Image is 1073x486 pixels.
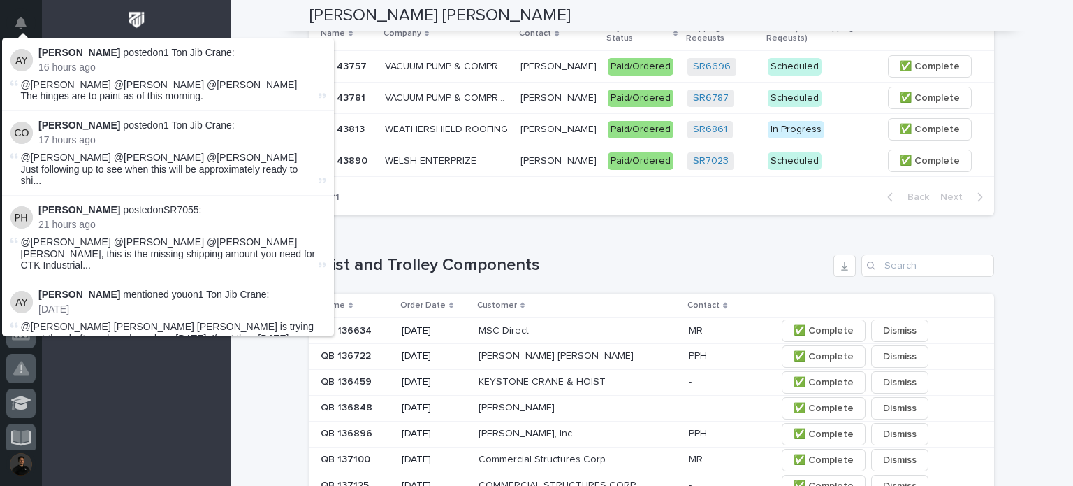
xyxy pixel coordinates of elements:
span: Next [940,191,971,203]
span: Dismiss [883,400,917,417]
tr: HZ 43890HZ 43890 WELSH ENTERPRIZEWELSH ENTERPRIZE [PERSON_NAME][PERSON_NAME] Paid/OrderedSR7023 S... [309,145,994,177]
strong: [PERSON_NAME] [38,120,120,131]
p: [PERSON_NAME] [PERSON_NAME] [479,348,636,362]
span: ✅ Complete [794,452,854,469]
span: Dismiss [883,348,917,365]
p: posted on : [38,47,326,59]
tr: HZ 43781HZ 43781 VACUUM PUMP & COMPRESSOR INCVACUUM PUMP & COMPRESSOR INC [PERSON_NAME][PERSON_NA... [309,83,994,114]
p: [DATE] [402,402,467,414]
img: Paul Hershberger [10,206,33,229]
p: Contact [519,26,551,41]
p: QB 136722 [321,348,374,362]
p: [DATE] [402,325,467,337]
div: Paid/Ordered [608,121,673,138]
tr: QB 136848QB 136848 [DATE][PERSON_NAME][PERSON_NAME] -- ✅ CompleteDismiss [309,395,994,421]
p: [DATE] [38,303,326,315]
img: Caleb Oetjen [10,122,33,144]
button: ✅ Complete [888,87,972,109]
div: Notifications [17,17,36,39]
span: Dismiss [883,374,917,391]
button: Dismiss [871,423,928,445]
p: - [689,399,694,414]
p: QB 137100 [321,451,373,466]
p: HZ 43781 [321,90,368,104]
strong: [PERSON_NAME] [38,47,120,58]
p: Company [384,26,421,41]
p: [DATE] [402,376,467,388]
strong: [PERSON_NAME] [38,204,120,215]
p: 21 hours ago [38,219,326,231]
button: ✅ Complete [888,118,972,141]
p: HZ 43890 [321,152,370,167]
p: KEYSTONE CRANE & HOIST [479,373,608,388]
div: Paid/Ordered [608,152,673,170]
p: Customer [477,298,517,313]
p: CULLEN BRAUN [520,90,599,104]
p: PPH [689,425,710,440]
p: Order Date [400,298,446,313]
button: Dismiss [871,397,928,420]
p: QB 136634 [321,322,374,337]
p: 17 hours ago [38,134,326,146]
p: QB 136896 [321,425,375,440]
tr: QB 136634QB 136634 [DATE]MSC DirectMSC Direct MRMR ✅ CompleteDismiss [309,317,994,343]
h2: [PERSON_NAME] [PERSON_NAME] [309,6,571,26]
tr: QB 136722QB 136722 [DATE][PERSON_NAME] [PERSON_NAME][PERSON_NAME] [PERSON_NAME] PPHPPH ✅ Complete... [309,343,994,369]
button: Dismiss [871,345,928,368]
p: - [689,373,694,388]
a: SR6787 [693,92,729,104]
p: QB 136459 [321,373,374,388]
p: [PERSON_NAME] [520,121,599,136]
button: Next [935,191,994,203]
tr: QB 136459QB 136459 [DATE]KEYSTONE CRANE & HOISTKEYSTONE CRANE & HOIST -- ✅ CompleteDismiss [309,369,994,395]
p: PPH [689,348,710,362]
p: MR [689,451,706,466]
p: Shipping Reqeusts [686,21,758,47]
p: VACUUM PUMP & COMPRESSOR INC [385,90,512,104]
button: ✅ Complete [782,345,866,368]
tr: HZ 43813HZ 43813 WEATHERSHIELD ROOFINGWEATHERSHIELD ROOFING [PERSON_NAME][PERSON_NAME] Paid/Order... [309,114,994,145]
p: Commercial Structures Corp. [479,451,611,466]
button: ✅ Complete [782,397,866,420]
button: Back [876,191,935,203]
tr: HZ 43757HZ 43757 VACUUM PUMP & COMPRESSOR INCVACUUM PUMP & COMPRESSOR INC [PERSON_NAME][PERSON_NA... [309,51,994,83]
div: Paid/Ordered [608,58,673,76]
button: ✅ Complete [888,150,972,172]
p: [PERSON_NAME] [479,399,557,414]
span: ✅ Complete [794,374,854,391]
img: Workspace Logo [124,7,149,33]
p: Payment Status [606,21,669,47]
button: users-avatar [6,450,36,479]
span: Back [899,191,929,203]
p: [DATE] [402,454,467,466]
span: ✅ Complete [900,152,960,169]
p: VACUUM PUMP & COMPRESSOR INC [385,58,512,73]
a: SR6861 [693,124,727,136]
p: 16 hours ago [38,62,326,73]
span: ✅ Complete [794,400,854,417]
a: SR7023 [693,155,729,167]
p: [PERSON_NAME] [520,152,599,167]
tr: QB 136896QB 136896 [DATE][PERSON_NAME], Inc.[PERSON_NAME], Inc. PPHPPH ✅ CompleteDismiss [309,421,994,447]
p: CULLEN BRAUN [520,58,599,73]
p: posted on SR7055 : [38,204,326,216]
p: [DATE] [402,350,467,362]
span: @[PERSON_NAME] [PERSON_NAME] [PERSON_NAME] is trying to get the shafts and washers done [DATE]. I... [21,321,314,356]
span: ✅ Complete [794,426,854,443]
span: @[PERSON_NAME] @[PERSON_NAME] @[PERSON_NAME] Just following up to see when this will be approxima... [21,152,316,187]
p: [DATE] [402,428,467,440]
span: Dismiss [883,452,917,469]
button: ✅ Complete [782,423,866,445]
p: MR [689,322,706,337]
img: Adam Yutzy [10,291,33,313]
span: ✅ Complete [794,348,854,365]
span: ✅ Complete [900,58,960,75]
div: In Progress [768,121,824,138]
p: HZ 43757 [321,58,370,73]
span: @[PERSON_NAME] @[PERSON_NAME] @[PERSON_NAME] The hinges are to paint as of this morning. [21,79,298,102]
a: 1 Ton Jib Crane [198,289,267,300]
p: MSC Direct [479,322,532,337]
img: Adam Yutzy [10,49,33,71]
div: Scheduled [768,58,822,76]
p: Name [321,26,345,41]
